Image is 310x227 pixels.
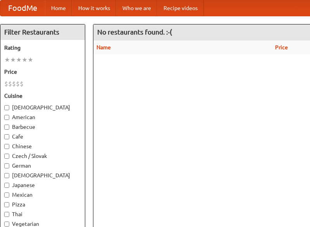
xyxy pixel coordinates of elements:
label: Thai [4,210,81,218]
input: [DEMOGRAPHIC_DATA] [4,105,9,110]
label: German [4,162,81,170]
li: $ [8,80,12,88]
li: $ [4,80,8,88]
a: Price [275,44,288,50]
input: Vegetarian [4,222,9,227]
a: Name [96,44,111,50]
li: $ [20,80,24,88]
li: $ [12,80,16,88]
li: ★ [28,55,33,64]
a: Recipe videos [157,0,204,16]
input: Chinese [4,144,9,149]
ng-pluralize: No restaurants found. :-( [97,28,172,36]
input: American [4,115,9,120]
label: Cafe [4,133,81,140]
h5: Rating [4,44,81,52]
li: ★ [10,55,16,64]
label: Pizza [4,201,81,208]
label: Barbecue [4,123,81,131]
input: Barbecue [4,125,9,130]
input: Czech / Slovak [4,154,9,159]
label: Mexican [4,191,81,199]
label: Chinese [4,142,81,150]
a: Home [45,0,72,16]
a: How it works [72,0,116,16]
h5: Cuisine [4,92,81,100]
input: Thai [4,212,9,217]
a: Who we are [116,0,157,16]
li: ★ [16,55,22,64]
h5: Price [4,68,81,76]
label: Japanese [4,181,81,189]
input: German [4,163,9,168]
li: $ [16,80,20,88]
label: [DEMOGRAPHIC_DATA] [4,104,81,111]
a: FoodMe [0,0,45,16]
input: Pizza [4,202,9,207]
li: ★ [22,55,28,64]
label: American [4,113,81,121]
label: [DEMOGRAPHIC_DATA] [4,172,81,179]
label: Czech / Slovak [4,152,81,160]
input: Cafe [4,134,9,139]
h4: Filter Restaurants [0,24,85,40]
input: Mexican [4,192,9,198]
li: ★ [4,55,10,64]
input: [DEMOGRAPHIC_DATA] [4,173,9,178]
input: Japanese [4,183,9,188]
